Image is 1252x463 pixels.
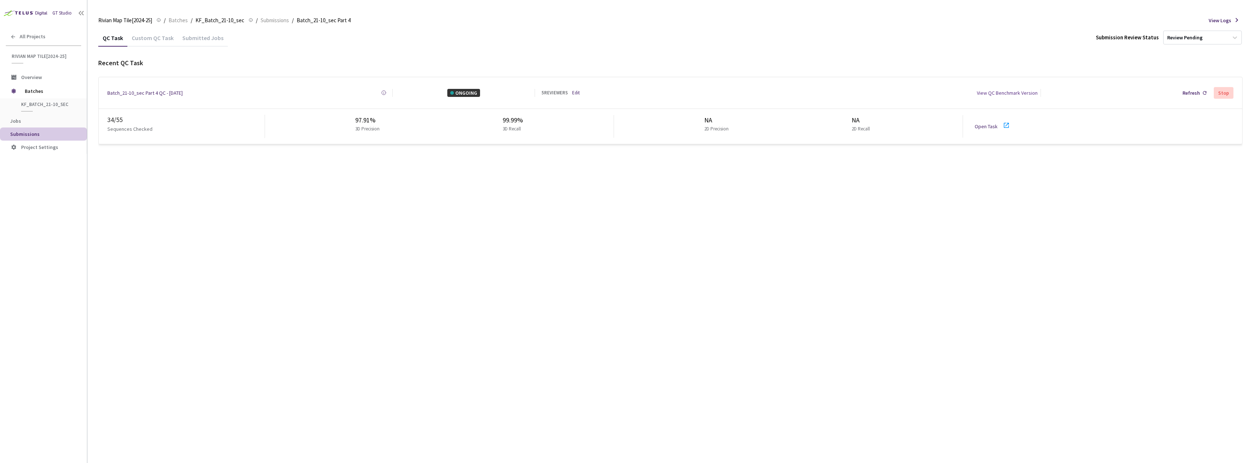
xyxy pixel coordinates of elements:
span: Project Settings [21,144,58,150]
div: View QC Benchmark Version [977,89,1038,97]
a: Batch_21-10_sec Part 4 QC - [DATE] [107,89,183,97]
div: Submitted Jobs [178,34,228,47]
span: Jobs [10,118,21,124]
div: Review Pending [1167,34,1203,41]
li: / [292,16,294,25]
p: Sequences Checked [107,125,152,133]
span: Batches [25,84,75,98]
li: / [164,16,166,25]
span: Rivian Map Tile[2024-25] [98,16,152,25]
div: NA [704,115,732,125]
div: 99.99% [503,115,524,125]
span: Rivian Map Tile[2024-25] [12,53,77,59]
span: Submissions [261,16,289,25]
p: 3D Recall [503,125,521,133]
span: View Logs [1209,16,1231,24]
span: KF_Batch_21-10_sec [21,101,75,107]
div: QC Task [98,34,127,47]
p: 2D Recall [852,125,870,133]
p: 2D Precision [704,125,729,133]
li: / [191,16,193,25]
span: All Projects [20,34,45,40]
li: / [256,16,258,25]
div: Refresh [1182,89,1200,97]
div: NA [852,115,873,125]
span: Overview [21,74,42,81]
span: Batch_21-10_sec Part 4 [297,16,350,25]
a: Batches [167,16,189,24]
div: Stop [1218,90,1229,96]
div: Custom QC Task [127,34,178,47]
p: 3D Precision [355,125,380,133]
a: Edit [572,89,580,97]
div: ONGOING [447,89,480,97]
div: Submission Review Status [1096,33,1159,42]
a: Open Task [975,123,998,130]
div: GT Studio [52,9,72,17]
div: 5 REVIEWERS [542,89,568,97]
span: Submissions [10,131,40,137]
div: 34 / 55 [107,115,265,125]
span: KF_Batch_21-10_sec [195,16,244,25]
a: Submissions [259,16,290,24]
span: Batches [169,16,188,25]
div: Recent QC Task [98,58,1243,68]
div: 97.91% [355,115,383,125]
